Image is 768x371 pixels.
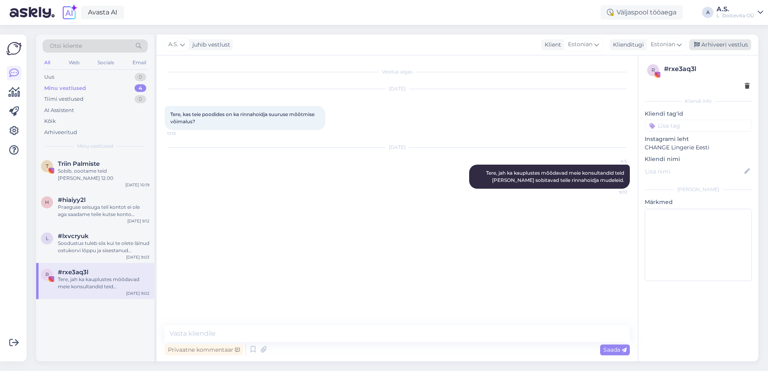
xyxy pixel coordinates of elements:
[58,204,149,218] div: Praeguse seisuga teil kontot ei ole aga saadame teile kutse konto loomiseks. Saate sealt konto ki...
[603,346,627,353] span: Saada
[645,167,743,176] input: Lisa nimi
[44,84,86,92] div: Minu vestlused
[81,6,124,19] a: Avasta AI
[486,170,625,183] span: Tere, jah ka kauplustes mõõdavad meie konsultandid teid [PERSON_NAME] sobitavad teile rinnahoidja...
[45,199,49,205] span: h
[645,120,752,132] input: Lisa tag
[126,290,149,296] div: [DATE] 9:02
[135,95,146,103] div: 0
[135,73,146,81] div: 0
[125,182,149,188] div: [DATE] 10:19
[58,269,88,276] span: #rxe3aq3l
[67,57,81,68] div: Web
[43,57,52,68] div: All
[645,98,752,105] div: Kliendi info
[131,57,148,68] div: Email
[717,6,754,12] div: A.S.
[717,6,763,19] a: A.S.L´Dolcevita OÜ
[135,84,146,92] div: 4
[61,4,78,21] img: explore-ai
[45,271,49,277] span: r
[717,12,754,19] div: L´Dolcevita OÜ
[58,160,100,167] span: Triin Palmiste
[168,40,178,49] span: A.S.
[645,143,752,152] p: CHANGE Lingerie Eesti
[170,111,316,124] span: Tere, kas teie poodides on ka rinnahoidja suuruse mõõtmise võimalus?
[541,41,561,49] div: Klient
[58,240,149,254] div: Soodustus tuleb siis kui te olete läinud ostukorvi lõppu ja sisestanud sooduskoodi lahtrisse BDAY30
[50,42,82,50] span: Otsi kliente
[664,64,750,74] div: # rxe3aq3l
[44,95,84,103] div: Tiimi vestlused
[46,235,49,241] span: l
[96,57,116,68] div: Socials
[165,85,630,92] div: [DATE]
[6,41,22,56] img: Askly Logo
[601,5,683,20] div: Väljaspool tööaega
[645,198,752,206] p: Märkmed
[645,110,752,118] p: Kliendi tag'id
[58,196,86,204] span: #hiaiyy2l
[597,158,627,164] span: A.S.
[58,232,89,240] span: #lxvcryuk
[44,117,56,125] div: Kõik
[127,218,149,224] div: [DATE] 9:12
[597,189,627,195] span: 9:02
[652,67,655,73] span: r
[44,128,77,137] div: Arhiveeritud
[651,40,675,49] span: Estonian
[645,135,752,143] p: Instagrami leht
[77,143,113,150] span: Minu vestlused
[610,41,644,49] div: Klienditugi
[568,40,592,49] span: Estonian
[44,73,54,81] div: Uus
[44,106,74,114] div: AI Assistent
[189,41,230,49] div: juhib vestlust
[126,254,149,260] div: [DATE] 9:03
[58,276,149,290] div: Tere, jah ka kauplustes mõõdavad meie konsultandid teid [PERSON_NAME] sobitavad teile rinnahoidja...
[702,7,713,18] div: A
[58,167,149,182] div: Sobib, oootame teid [PERSON_NAME] 12.00
[46,163,49,169] span: T
[645,186,752,193] div: [PERSON_NAME]
[167,130,197,137] span: 13:15
[165,68,630,75] div: Vestlus algas
[645,155,752,163] p: Kliendi nimi
[165,144,630,151] div: [DATE]
[165,344,243,355] div: Privaatne kommentaar
[689,39,751,50] div: Arhiveeri vestlus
